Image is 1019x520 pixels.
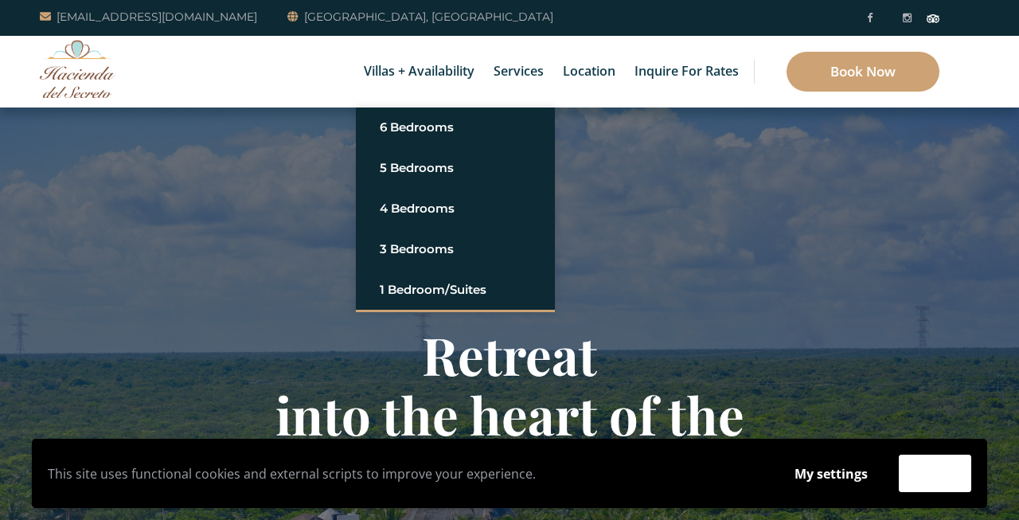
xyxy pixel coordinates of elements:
a: [EMAIL_ADDRESS][DOMAIN_NAME] [40,7,257,26]
img: Tripadvisor_logomark.svg [927,14,939,22]
a: Location [555,36,623,108]
a: Villas + Availability [356,36,482,108]
a: Inquire for Rates [627,36,747,108]
button: My settings [779,455,883,492]
p: This site uses functional cookies and external scripts to improve your experience. [48,462,763,486]
a: 4 Bedrooms [380,194,531,223]
a: 6 Bedrooms [380,113,531,142]
a: 3 Bedrooms [380,235,531,264]
a: 1 Bedroom/Suites [380,276,531,304]
img: Awesome Logo [40,40,115,98]
h1: Retreat into the heart of the Riviera Maya [44,325,975,504]
a: Services [486,36,552,108]
a: [GEOGRAPHIC_DATA], [GEOGRAPHIC_DATA] [287,7,553,26]
a: Book Now [787,52,939,92]
button: Accept [899,455,971,492]
a: 5 Bedrooms [380,154,531,182]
